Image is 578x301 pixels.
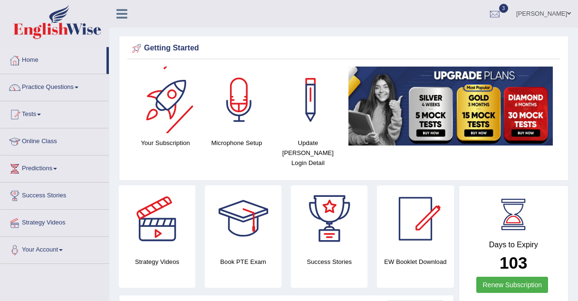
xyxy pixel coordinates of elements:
h4: Book PTE Exam [205,257,281,267]
h4: Success Stories [291,257,367,267]
a: Home [0,47,106,71]
b: 103 [500,253,527,272]
h4: Days to Expiry [470,241,558,249]
a: Tests [0,101,109,125]
a: Strategy Videos [0,210,109,233]
img: small5.jpg [348,67,553,146]
a: Predictions [0,155,109,179]
h4: Your Subscription [135,138,196,148]
h4: Strategy Videos [119,257,195,267]
h4: EW Booklet Download [377,257,453,267]
h4: Update [PERSON_NAME] Login Detail [277,138,339,168]
a: Success Stories [0,183,109,206]
h4: Microphone Setup [206,138,268,148]
div: Getting Started [130,41,558,56]
a: Renew Subscription [476,277,548,293]
a: Online Class [0,128,109,152]
a: Practice Questions [0,74,109,98]
a: Your Account [0,237,109,261]
span: 3 [499,4,509,13]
